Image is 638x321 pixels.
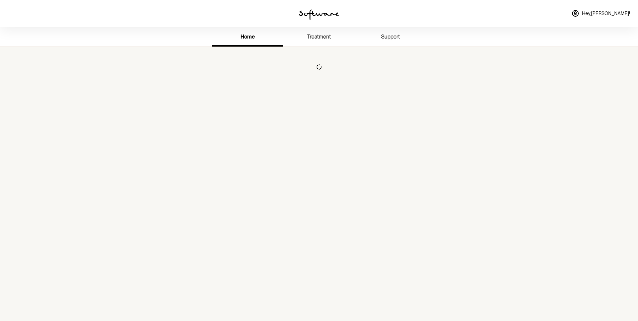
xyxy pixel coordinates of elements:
span: home [240,34,255,40]
a: Hey,[PERSON_NAME]! [567,5,634,21]
a: treatment [283,28,355,47]
span: treatment [307,34,331,40]
span: support [381,34,400,40]
span: Hey, [PERSON_NAME] ! [582,11,630,16]
img: software logo [299,9,339,20]
a: home [212,28,283,47]
a: support [355,28,426,47]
